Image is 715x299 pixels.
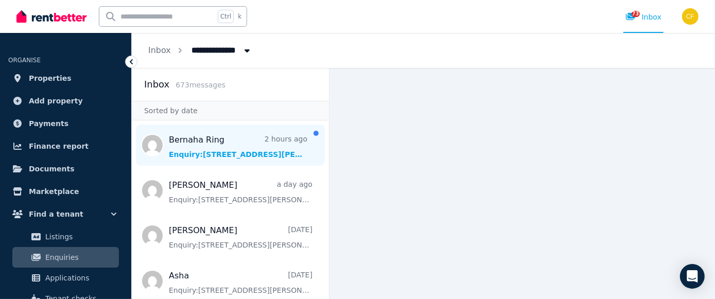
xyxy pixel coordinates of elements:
[29,117,68,130] span: Payments
[132,101,329,120] div: Sorted by date
[169,224,312,250] a: [PERSON_NAME][DATE]Enquiry:[STREET_ADDRESS][PERSON_NAME].
[148,45,171,55] a: Inbox
[8,136,123,156] a: Finance report
[176,81,225,89] span: 673 message s
[680,264,705,289] div: Open Intercom Messenger
[8,68,123,89] a: Properties
[218,10,234,23] span: Ctrl
[12,268,119,288] a: Applications
[8,204,123,224] button: Find a tenant
[45,231,115,243] span: Listings
[8,113,123,134] a: Payments
[12,247,119,268] a: Enquiries
[144,77,169,92] h2: Inbox
[169,270,312,295] a: Asha[DATE]Enquiry:[STREET_ADDRESS][PERSON_NAME].
[8,57,41,64] span: ORGANISE
[632,11,640,17] span: 73
[16,9,86,24] img: RentBetter
[45,272,115,284] span: Applications
[682,8,699,25] img: Christos Fassoulidis
[12,226,119,247] a: Listings
[132,33,269,68] nav: Breadcrumb
[169,134,307,160] a: Bernaha Ring2 hours agoEnquiry:[STREET_ADDRESS][PERSON_NAME].
[45,251,115,263] span: Enquiries
[132,120,329,299] nav: Message list
[29,163,75,175] span: Documents
[29,185,79,198] span: Marketplace
[29,72,72,84] span: Properties
[8,159,123,179] a: Documents
[29,95,83,107] span: Add property
[8,181,123,202] a: Marketplace
[29,208,83,220] span: Find a tenant
[625,12,661,22] div: Inbox
[169,179,312,205] a: [PERSON_NAME]a day agoEnquiry:[STREET_ADDRESS][PERSON_NAME].
[238,12,241,21] span: k
[29,140,89,152] span: Finance report
[8,91,123,111] a: Add property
